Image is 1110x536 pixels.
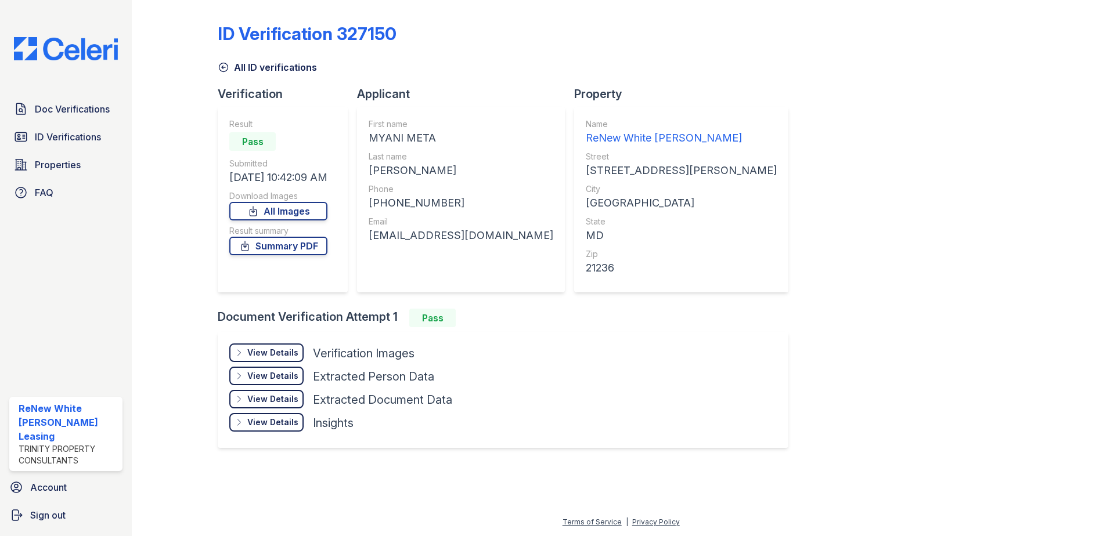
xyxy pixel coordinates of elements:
div: Trinity Property Consultants [19,443,118,466]
span: ID Verifications [35,130,101,144]
div: [PERSON_NAME] [369,162,553,179]
div: Email [369,216,553,227]
img: CE_Logo_Blue-a8612792a0a2168367f1c8372b55b34899dd931a85d93a1a3d3e32e68fde9ad4.png [5,37,127,60]
div: Download Images [229,190,327,202]
a: Summary PDF [229,237,327,255]
div: Extracted Person Data [313,368,434,385]
div: MD [586,227,777,244]
div: Document Verification Attempt 1 [218,309,798,327]
div: [DATE] 10:42:09 AM [229,169,327,186]
a: ID Verifications [9,125,122,149]
a: Sign out [5,504,127,527]
div: Result [229,118,327,130]
div: ReNew White [PERSON_NAME] Leasing [19,401,118,443]
a: All ID verifications [218,60,317,74]
a: Properties [9,153,122,176]
a: Terms of Service [563,517,622,526]
div: Pass [409,309,456,327]
div: View Details [247,370,298,382]
a: FAQ [9,181,122,204]
div: Insights [313,415,354,431]
div: Verification [218,86,357,102]
div: Property [574,86,798,102]
a: All Images [229,202,327,220]
div: Phone [369,183,553,195]
span: Properties [35,158,81,172]
div: | [626,517,628,526]
div: [EMAIL_ADDRESS][DOMAIN_NAME] [369,227,553,244]
div: City [586,183,777,195]
span: Account [30,480,67,494]
span: Sign out [30,508,66,522]
div: 21236 [586,260,777,276]
div: ReNew White [PERSON_NAME] [586,130,777,146]
div: MYANI META [369,130,553,146]
div: [GEOGRAPHIC_DATA] [586,195,777,211]
div: View Details [247,347,298,358]
div: Extracted Document Data [313,392,452,408]
div: Zip [586,248,777,260]
div: First name [369,118,553,130]
a: Privacy Policy [632,517,680,526]
span: FAQ [35,186,53,200]
span: Doc Verifications [35,102,110,116]
a: Doc Verifications [9,97,122,121]
div: State [586,216,777,227]
div: View Details [247,393,298,405]
a: Account [5,476,127,499]
div: Result summary [229,225,327,237]
div: Street [586,151,777,162]
div: [STREET_ADDRESS][PERSON_NAME] [586,162,777,179]
div: Name [586,118,777,130]
div: [PHONE_NUMBER] [369,195,553,211]
div: Pass [229,132,276,151]
div: Applicant [357,86,574,102]
div: ID Verification 327150 [218,23,397,44]
a: Name ReNew White [PERSON_NAME] [586,118,777,146]
div: View Details [247,417,298,428]
div: Last name [369,151,553,162]
div: Submitted [229,158,327,169]
div: Verification Images [313,345,415,361]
